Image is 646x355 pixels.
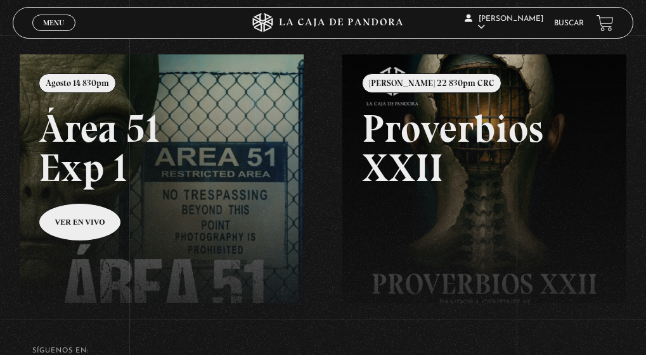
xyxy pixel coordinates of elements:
h4: SÍguenos en: [32,347,614,354]
span: Cerrar [39,30,69,39]
span: Menu [43,19,64,27]
a: Buscar [554,20,584,27]
span: [PERSON_NAME] [465,15,543,31]
a: View your shopping cart [597,15,614,32]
